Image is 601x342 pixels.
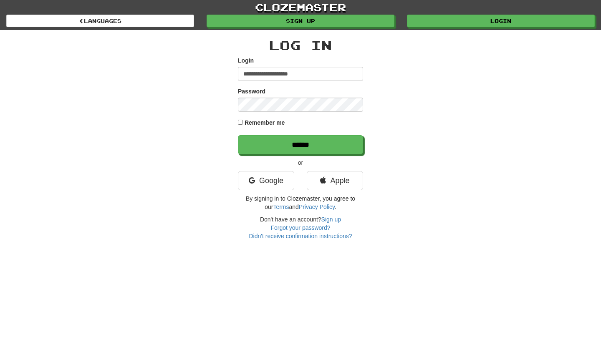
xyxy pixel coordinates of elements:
label: Password [238,87,265,96]
a: Sign up [321,216,341,223]
div: Don't have an account? [238,215,363,240]
a: Google [238,171,294,190]
a: Didn't receive confirmation instructions? [249,233,352,239]
h2: Log In [238,38,363,52]
a: Privacy Policy [299,204,335,210]
label: Login [238,56,254,65]
a: Languages [6,15,194,27]
a: Apple [307,171,363,190]
a: Terms [273,204,289,210]
a: Sign up [207,15,394,27]
a: Forgot your password? [270,224,330,231]
p: By signing in to Clozemaster, you agree to our and . [238,194,363,211]
p: or [238,158,363,167]
a: Login [407,15,595,27]
label: Remember me [245,118,285,127]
